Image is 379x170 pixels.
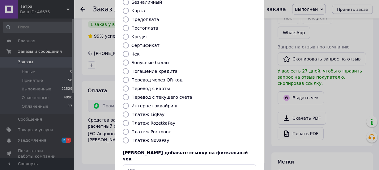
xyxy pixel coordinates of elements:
label: Кредит [131,34,148,39]
span: [PERSON_NAME] добавьте ссылку на фискальный чек [123,150,248,161]
label: Платеж Portmone [131,129,171,134]
label: Бонусные баллы [131,60,169,65]
label: Предоплата [131,17,159,22]
label: Платеж RozetkaPay [131,121,175,126]
label: Платеж LiqPay [131,112,164,117]
label: Сертификат [131,43,160,48]
label: Платеж NovaPay [131,138,169,143]
label: Перевод с текущего счета [131,95,192,100]
label: Перевод через QR-код [131,77,183,82]
label: Чек [131,52,140,56]
label: Погашение кредита [131,69,177,74]
label: Карта [131,8,145,13]
label: Перевод с карты [131,86,170,91]
label: Интернет эквайринг [131,103,178,108]
label: Постоплата [131,26,158,31]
